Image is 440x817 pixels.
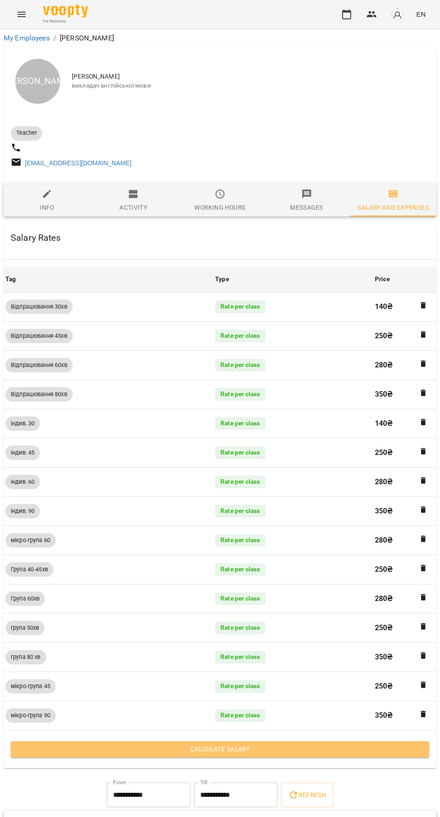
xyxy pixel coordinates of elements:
button: Refresh [281,782,333,808]
div: Rate per class [215,446,265,459]
span: індив. 90 [5,507,40,515]
span: індив. 30 [5,420,40,428]
div: Messages [290,202,323,213]
a: My Employees [4,34,50,42]
div: Info [40,202,54,213]
nav: breadcrumb [4,33,436,44]
button: Menu [11,4,32,25]
span: Відпрацювання 45хв [5,332,73,340]
div: Rate per class [215,563,265,576]
div: Rate per class [215,709,265,722]
th: Price [373,267,436,292]
div: Rate per class [215,680,265,693]
p: 250 ₴ [375,331,435,341]
button: Delete [418,621,429,632]
span: індив. 60 [5,478,40,486]
span: Відпрацювання 80хв [5,390,73,398]
th: Tag [4,267,213,292]
p: 280 ₴ [375,535,435,546]
span: група 50хв [5,624,44,632]
button: Delete [418,475,429,486]
div: Rate per class [215,476,265,488]
button: Delete [418,650,429,662]
button: Delete [418,562,429,574]
th: Type [213,267,373,292]
span: мікро-група 60 [5,536,56,544]
button: Delete [418,592,429,603]
button: Delete [418,387,429,399]
span: мікро-група 90 [5,711,56,720]
div: Rate per class [215,592,265,605]
div: Rate per class [215,359,265,371]
h6: Salary Rates [11,231,61,245]
span: Група 60хв [5,595,45,603]
p: 350 ₴ [375,710,435,721]
div: Rate per class [215,651,265,663]
a: [EMAIL_ADDRESS][DOMAIN_NAME] [25,159,132,167]
button: EN [413,6,429,22]
img: avatar_s.png [391,8,404,21]
span: Calculate Salary [18,744,422,755]
button: Delete [418,708,429,720]
div: Salary and Expenses [357,202,428,213]
p: 350 ₴ [375,652,435,662]
div: [PERSON_NAME] [15,59,60,104]
p: [PERSON_NAME] [60,33,114,44]
span: Відпрацювання 60хв [5,361,73,369]
li: / [53,33,56,44]
p: 280 ₴ [375,360,435,371]
button: Calculate Salary [11,741,429,757]
span: мікро-група 45 [5,682,56,690]
div: Rate per class [215,622,265,634]
div: Activity [119,202,147,213]
div: Rate per class [215,388,265,401]
div: Rate per class [215,300,265,313]
p: 140 ₴ [375,301,435,312]
span: викладач англійської мови [72,81,429,90]
p: 350 ₴ [375,506,435,517]
div: Rate per class [215,534,265,547]
button: Delete [418,329,429,340]
p: 250 ₴ [375,564,435,575]
span: Refresh [288,790,326,800]
p: 280 ₴ [375,477,435,487]
div: Rate per class [215,505,265,517]
span: EN [416,9,426,19]
button: Delete [418,504,429,516]
button: Delete [418,300,429,311]
span: [PERSON_NAME] [72,72,429,81]
p: 140 ₴ [375,418,435,429]
button: Delete [418,533,429,545]
p: 280 ₴ [375,593,435,604]
button: Delete [418,416,429,428]
button: Delete [418,679,429,691]
span: група 80 хв [5,653,46,661]
span: Група 40-45хв [5,565,53,574]
span: індив. 45 [5,449,40,457]
p: 250 ₴ [375,447,435,458]
span: For Business [43,18,88,24]
div: Rate per class [215,330,265,342]
button: Delete [418,358,429,370]
span: Відпрацювання 30хв [5,303,73,311]
div: Rate per class [215,417,265,430]
p: 350 ₴ [375,389,435,400]
p: 250 ₴ [375,623,435,633]
img: Voopty Logo [43,4,88,18]
p: 250 ₴ [375,681,435,692]
div: Working hours [194,202,245,213]
button: Delete [418,446,429,457]
span: Teacher [11,129,42,137]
